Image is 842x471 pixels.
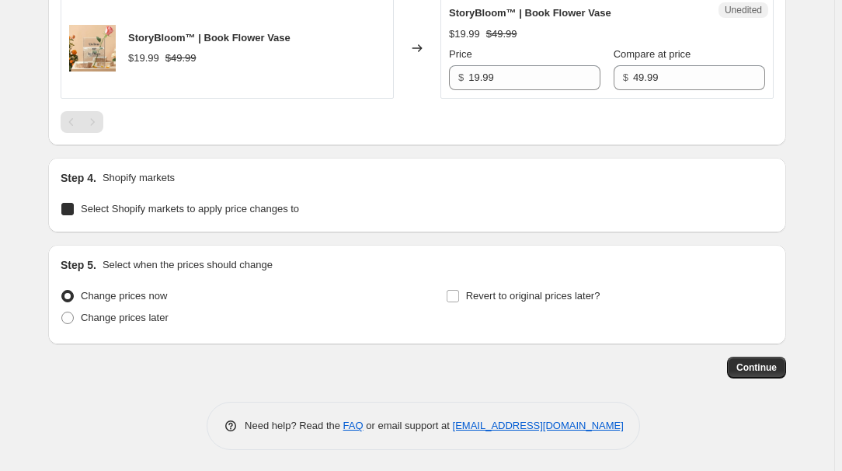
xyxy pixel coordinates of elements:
span: $ [623,72,628,83]
nav: Pagination [61,111,103,133]
button: Continue [727,357,786,379]
span: $49.99 [165,52,197,64]
a: [EMAIL_ADDRESS][DOMAIN_NAME] [453,420,624,431]
span: $19.99 [128,52,159,64]
img: 1_72807f7f-3eeb-4c32-b92f-689db49b6013_80x.png [69,25,116,72]
p: Shopify markets [103,170,175,186]
span: StoryBloom™ | Book Flower Vase [128,32,291,44]
span: Compare at price [614,48,691,60]
span: Select Shopify markets to apply price changes to [81,203,299,215]
span: $49.99 [486,28,517,40]
span: $19.99 [449,28,480,40]
span: Price [449,48,472,60]
h2: Step 5. [61,257,96,273]
span: Need help? Read the [245,420,343,431]
p: Select when the prices should change [103,257,273,273]
span: Continue [736,361,777,374]
span: $ [458,72,464,83]
a: FAQ [343,420,364,431]
span: or email support at [364,420,453,431]
span: Unedited [725,4,762,16]
span: Change prices now [81,290,167,302]
h2: Step 4. [61,170,96,186]
span: StoryBloom™ | Book Flower Vase [449,7,611,19]
span: Revert to original prices later? [466,290,600,302]
span: Change prices later [81,312,169,323]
